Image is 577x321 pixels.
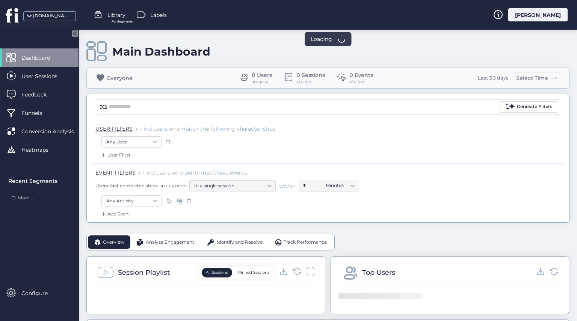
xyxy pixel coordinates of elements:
nz-select-item: Any User [106,136,157,148]
nz-select-item: Any Activity [106,195,157,206]
span: Feedback [21,90,58,99]
div: Main Dashboard [112,45,210,59]
span: EVENT FILTERS [95,169,136,176]
span: within [279,182,296,190]
button: Pinned Sessions [234,268,273,277]
span: Users that completed steps [95,182,158,189]
span: Configure [21,289,59,297]
div: Add Event [100,210,130,218]
span: Find users who match the following characteristics [140,125,275,132]
div: [DOMAIN_NAME] [33,12,71,20]
span: Identify and Resolve [217,239,263,246]
div: Top Users [362,267,395,278]
span: Conversion Analysis [21,127,85,136]
span: Funnels [21,109,53,117]
nz-select-item: In a single session [194,180,271,191]
button: Generate Filters [500,101,558,113]
span: Find users who performed these events [143,169,247,176]
div: User Filter [100,151,131,159]
span: More ... [18,194,34,202]
div: Recent Segments [8,177,74,185]
span: . [139,168,140,175]
span: Loading [311,35,332,43]
span: Library [107,11,125,19]
nz-select-item: Minutes [326,180,354,191]
span: User Sessions [21,72,69,80]
span: in any order [159,182,187,189]
span: USER FILTERS [95,125,133,132]
span: Dashboard [21,54,62,62]
span: . [136,124,137,131]
div: [PERSON_NAME] [508,8,568,21]
span: Track Performance [284,239,327,246]
span: Analyze Engagement [146,239,194,246]
div: Session Playlist [118,267,170,278]
span: Heatmaps [21,146,60,154]
span: For Segments [112,19,133,24]
button: All Sessions [202,268,232,277]
span: Overview [103,239,124,246]
div: Generate Filters [517,103,552,110]
span: Labels [150,11,167,19]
